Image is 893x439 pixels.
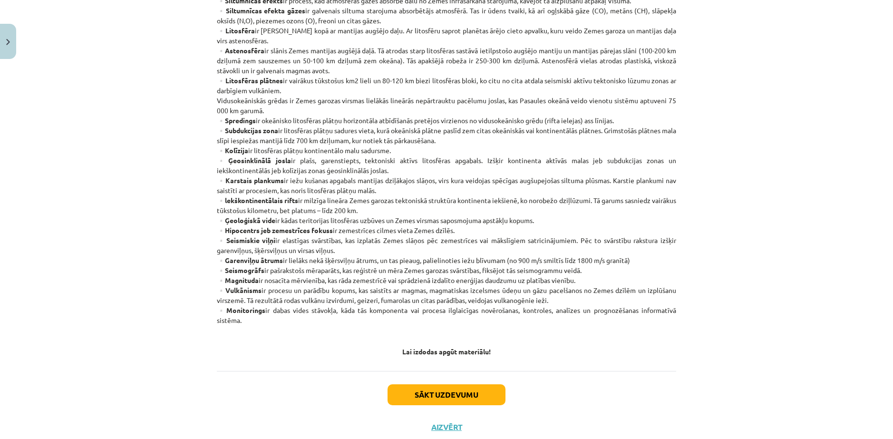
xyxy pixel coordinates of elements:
strong: ▫️Seismiskie viļņi [217,236,275,244]
strong: Garenviļņu ātrums [225,256,283,264]
strong: ▫️Monitorings [217,306,265,314]
strong: Lai izdodas apgūt materiālu! [402,347,491,356]
strong: ▫️Litosfēras plātnes [217,76,283,85]
button: Aizvērt [428,422,465,432]
strong: ▫️Karstais plankums [217,176,284,185]
strong: ▫️Seismogrāfs [217,266,264,274]
strong: ▫️Magnituda [217,276,259,284]
strong: ▫️Ģeosinklinālā josla [217,156,291,165]
strong: ▫️Vulkānisms [217,286,262,294]
strong: ▫️Ģeoloģiskā vide [217,216,275,224]
img: icon-close-lesson-0947bae3869378f0d4975bcd49f059093ad1ed9edebbc8119c70593378902aed.svg [6,39,10,45]
button: Sākt uzdevumu [388,384,505,405]
strong: gāzes [287,6,305,15]
strong: ▫️Kolīzija [217,146,248,155]
strong: ▫️Spredings [217,116,256,125]
strong: ▫️lekškontinentālais rifts [217,196,298,205]
strong: ▫️Subdukcijas zona [217,126,278,135]
strong: ▫️ [217,256,225,264]
strong: ▫️Siltumnīcas efekta [217,6,285,15]
strong: ▫️Litosfēra [217,26,255,35]
strong: ▫️Astenosfēra [217,46,264,55]
strong: ▫️Hipocentrs jeb zemestrīces fokuss [217,226,333,234]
